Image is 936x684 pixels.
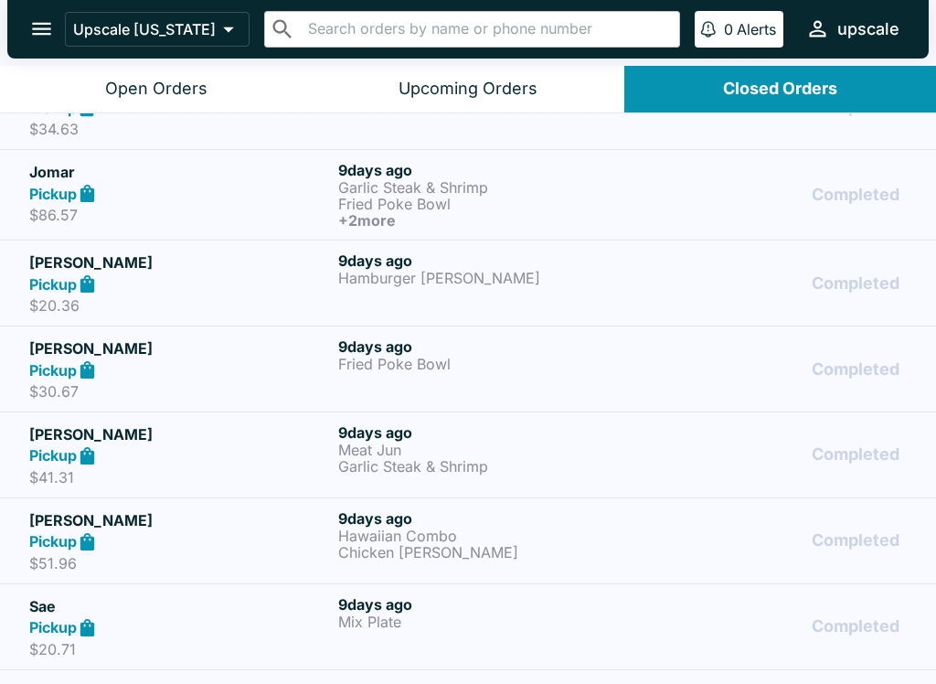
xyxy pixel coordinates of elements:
[338,161,412,179] span: 9 days ago
[338,614,640,630] p: Mix Plate
[29,554,331,572] p: $51.96
[338,423,412,442] span: 9 days ago
[798,9,907,48] button: upscale
[29,251,331,273] h5: [PERSON_NAME]
[338,270,640,286] p: Hamburger [PERSON_NAME]
[338,337,412,356] span: 9 days ago
[73,20,216,38] p: Upscale [US_STATE]
[303,16,672,42] input: Search orders by name or phone number
[338,595,412,614] span: 9 days ago
[723,79,837,100] div: Closed Orders
[29,446,77,465] strong: Pickup
[29,509,331,531] h5: [PERSON_NAME]
[737,20,776,38] p: Alerts
[29,532,77,550] strong: Pickup
[338,179,640,196] p: Garlic Steak & Shrimp
[29,296,331,315] p: $20.36
[29,185,77,203] strong: Pickup
[338,196,640,212] p: Fried Poke Bowl
[65,12,250,47] button: Upscale [US_STATE]
[338,528,640,544] p: Hawaiian Combo
[29,618,77,636] strong: Pickup
[29,595,331,617] h5: Sae
[29,120,331,138] p: $34.63
[338,509,412,528] span: 9 days ago
[724,20,733,38] p: 0
[29,382,331,401] p: $30.67
[338,442,640,458] p: Meat Jun
[29,423,331,445] h5: [PERSON_NAME]
[29,161,331,183] h5: Jomar
[338,544,640,561] p: Chicken [PERSON_NAME]
[105,79,207,100] div: Open Orders
[338,212,640,229] h6: + 2 more
[29,206,331,224] p: $86.57
[837,18,899,40] div: upscale
[29,361,77,379] strong: Pickup
[399,79,537,100] div: Upcoming Orders
[338,458,640,475] p: Garlic Steak & Shrimp
[18,5,65,52] button: open drawer
[338,356,640,372] p: Fried Poke Bowl
[29,275,77,294] strong: Pickup
[29,468,331,486] p: $41.31
[29,337,331,359] h5: [PERSON_NAME]
[29,640,331,658] p: $20.71
[338,251,412,270] span: 9 days ago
